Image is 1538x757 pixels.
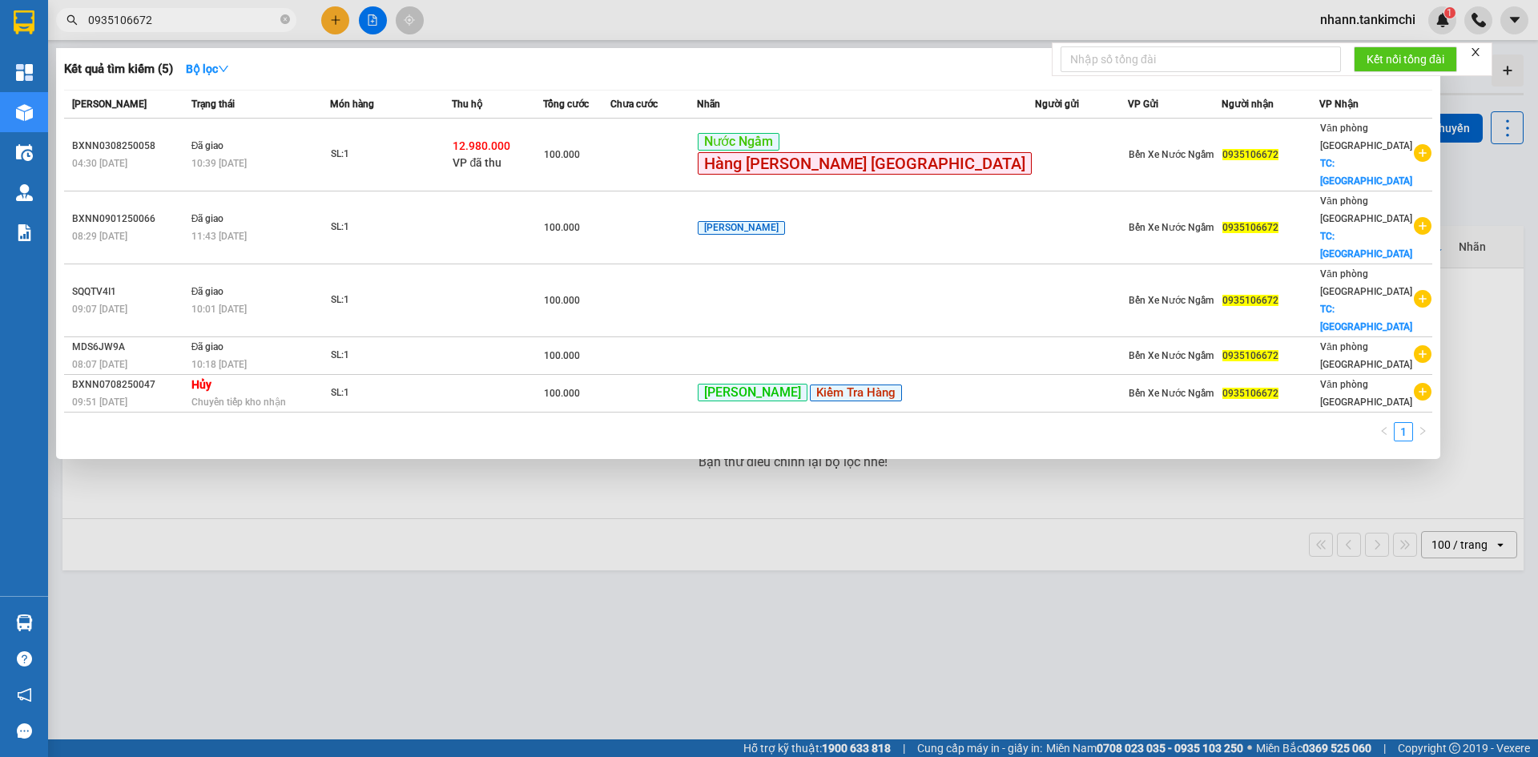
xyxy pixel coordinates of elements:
[280,13,290,28] span: close-circle
[544,388,580,399] span: 100.000
[1320,231,1412,260] span: TC: [GEOGRAPHIC_DATA]
[1128,99,1158,110] span: VP Gửi
[1394,422,1413,441] li: 1
[191,397,286,408] span: Chuyển tiếp kho nhận
[698,384,807,402] span: [PERSON_NAME]
[191,231,247,242] span: 11:43 [DATE]
[1222,222,1278,233] span: 0935106672
[88,11,277,29] input: Tìm tên, số ĐT hoặc mã đơn
[14,10,34,34] img: logo-vxr
[331,219,451,236] div: SL: 1
[72,231,127,242] span: 08:29 [DATE]
[191,140,224,151] span: Đã giao
[72,138,187,155] div: BXNN0308250058
[1414,383,1431,401] span: plus-circle
[1375,422,1394,441] li: Previous Page
[16,224,33,241] img: solution-icon
[331,146,451,163] div: SL: 1
[186,62,229,75] strong: Bộ lọc
[331,347,451,364] div: SL: 1
[1320,341,1412,370] span: Văn phòng [GEOGRAPHIC_DATA]
[191,158,247,169] span: 10:39 [DATE]
[544,295,580,306] span: 100.000
[1414,345,1431,363] span: plus-circle
[544,149,580,160] span: 100.000
[1222,99,1274,110] span: Người nhận
[1379,426,1389,436] span: left
[218,63,229,74] span: down
[191,378,211,391] strong: Hủy
[1470,46,1481,58] span: close
[1319,99,1359,110] span: VP Nhận
[16,104,33,121] img: warehouse-icon
[72,376,187,393] div: BXNN0708250047
[331,292,451,309] div: SL: 1
[1320,195,1412,224] span: Văn phòng [GEOGRAPHIC_DATA]
[1367,50,1444,68] span: Kết nối tổng đài
[610,99,658,110] span: Chưa cước
[1129,388,1214,399] span: Bến Xe Nước Ngầm
[543,99,589,110] span: Tổng cước
[1354,46,1457,72] button: Kết nối tổng đài
[17,651,32,666] span: question-circle
[191,304,247,315] span: 10:01 [DATE]
[16,614,33,631] img: warehouse-icon
[64,61,173,78] h3: Kết quả tìm kiếm ( 5 )
[72,339,187,356] div: MDS6JW9A
[16,144,33,161] img: warehouse-icon
[1320,304,1412,332] span: TC: [GEOGRAPHIC_DATA]
[452,99,482,110] span: Thu hộ
[1418,426,1427,436] span: right
[1320,268,1412,297] span: Văn phòng [GEOGRAPHIC_DATA]
[1035,99,1079,110] span: Người gửi
[544,222,580,233] span: 100.000
[1413,422,1432,441] button: right
[1222,388,1278,399] span: 0935106672
[72,304,127,315] span: 09:07 [DATE]
[17,723,32,739] span: message
[191,99,235,110] span: Trạng thái
[330,99,374,110] span: Món hàng
[1414,144,1431,162] span: plus-circle
[698,152,1032,175] span: Hàng [PERSON_NAME] [GEOGRAPHIC_DATA]
[72,359,127,370] span: 08:07 [DATE]
[1414,217,1431,235] span: plus-circle
[1413,422,1432,441] li: Next Page
[17,687,32,703] span: notification
[173,56,242,82] button: Bộ lọcdown
[72,284,187,300] div: SQQTV4I1
[1320,379,1412,408] span: Văn phòng [GEOGRAPHIC_DATA]
[191,286,224,297] span: Đã giao
[698,133,779,151] span: Nước Ngầm
[1320,123,1412,151] span: Văn phòng [GEOGRAPHIC_DATA]
[72,99,147,110] span: [PERSON_NAME]
[191,213,224,224] span: Đã giao
[544,350,580,361] span: 100.000
[1129,295,1214,306] span: Bến Xe Nước Ngầm
[72,211,187,228] div: BXNN0901250066
[16,184,33,201] img: warehouse-icon
[72,158,127,169] span: 04:30 [DATE]
[1222,295,1278,306] span: 0935106672
[331,385,451,402] div: SL: 1
[1222,149,1278,160] span: 0935106672
[1129,149,1214,160] span: Bến Xe Nước Ngầm
[453,139,510,152] span: 12.980.000
[191,341,224,352] span: Đã giao
[1129,222,1214,233] span: Bến Xe Nước Ngầm
[1320,158,1412,187] span: TC: [GEOGRAPHIC_DATA]
[16,64,33,81] img: dashboard-icon
[453,156,501,169] span: VP đã thu
[697,99,720,110] span: Nhãn
[1375,422,1394,441] button: left
[1414,290,1431,308] span: plus-circle
[72,397,127,408] span: 09:51 [DATE]
[191,359,247,370] span: 10:18 [DATE]
[1395,423,1412,441] a: 1
[1222,350,1278,361] span: 0935106672
[280,14,290,24] span: close-circle
[1129,350,1214,361] span: Bến Xe Nước Ngầm
[698,221,785,236] span: [PERSON_NAME]
[66,14,78,26] span: search
[810,385,902,402] span: Kiểm Tra Hàng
